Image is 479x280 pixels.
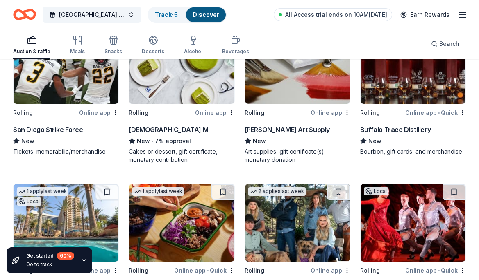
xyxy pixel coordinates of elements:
[438,267,440,274] span: •
[57,252,74,260] div: 60 %
[14,26,118,104] img: Image for San Diego Strike Force
[195,108,235,118] div: Online app
[285,10,387,20] span: All Access trial ends on 10AM[DATE]
[274,8,392,21] a: All Access trial ends on 10AM[DATE]
[14,184,118,262] img: Image for Harrah's Resort
[311,108,350,118] div: Online app
[132,187,184,196] div: 1 apply last week
[26,252,74,260] div: Get started
[13,26,119,156] a: Image for San Diego Strike Force1 applylast weekLocalRollingOnline appSan Diego Strike ForceNewTi...
[13,125,83,134] div: San Diego Strike Force
[245,266,264,276] div: Rolling
[26,261,74,268] div: Go to track
[245,26,350,104] img: Image for Trekell Art Supply
[129,125,208,134] div: [DEMOGRAPHIC_DATA] M
[148,7,227,23] button: Track· 5Discover
[104,32,122,59] button: Snacks
[129,136,234,146] div: 7% approval
[245,148,350,164] div: Art supplies, gift certificate(s), monetary donation
[245,184,350,262] img: Image for Kimes Ranch
[43,7,141,23] button: [GEOGRAPHIC_DATA] Read-a-thon 2025
[13,32,50,59] button: Auction & raffle
[184,32,202,59] button: Alcohol
[142,48,164,55] div: Desserts
[59,10,125,20] span: [GEOGRAPHIC_DATA] Read-a-thon 2025
[438,110,440,116] span: •
[245,26,350,164] a: Image for Trekell Art Supply3 applieslast weekRollingOnline app[PERSON_NAME] Art SupplyNewArt sup...
[155,11,178,18] a: Track· 5
[425,36,466,52] button: Search
[174,265,235,276] div: Online app Quick
[70,32,85,59] button: Meals
[405,265,466,276] div: Online app Quick
[245,125,330,134] div: [PERSON_NAME] Art Supply
[184,48,202,55] div: Alcohol
[368,136,381,146] span: New
[137,136,150,146] span: New
[361,184,465,262] img: Image for Broadway San Diego
[360,108,380,118] div: Rolling
[129,184,234,262] img: Image for Sweetgreen
[207,267,209,274] span: •
[129,26,234,164] a: Image for Lady M1 applylast weekRollingOnline app[DEMOGRAPHIC_DATA] MNew•7% approvalCakes or dess...
[70,48,85,55] div: Meals
[21,136,34,146] span: New
[17,187,68,196] div: 1 apply last week
[248,187,306,196] div: 2 applies last week
[361,26,465,104] img: Image for Buffalo Trace Distillery
[79,108,119,118] div: Online app
[13,148,119,156] div: Tickets, memorabilia/merchandise
[129,26,234,104] img: Image for Lady M
[360,125,431,134] div: Buffalo Trace Distillery
[245,108,264,118] div: Rolling
[360,26,466,156] a: Image for Buffalo Trace Distillery7 applieslast weekRollingOnline app•QuickBuffalo Trace Distille...
[152,138,154,144] span: •
[142,32,164,59] button: Desserts
[395,7,454,22] a: Earn Rewards
[129,148,234,164] div: Cakes or dessert, gift certificate, monetary contribution
[17,197,41,206] div: Local
[13,108,33,118] div: Rolling
[360,148,466,156] div: Bourbon, gift cards, and merchandise
[311,265,350,276] div: Online app
[253,136,266,146] span: New
[364,187,388,195] div: Local
[129,108,148,118] div: Rolling
[193,11,219,18] a: Discover
[222,48,249,55] div: Beverages
[405,108,466,118] div: Online app Quick
[13,48,50,55] div: Auction & raffle
[360,266,380,276] div: Rolling
[13,5,36,24] a: Home
[222,32,249,59] button: Beverages
[439,39,459,49] span: Search
[104,48,122,55] div: Snacks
